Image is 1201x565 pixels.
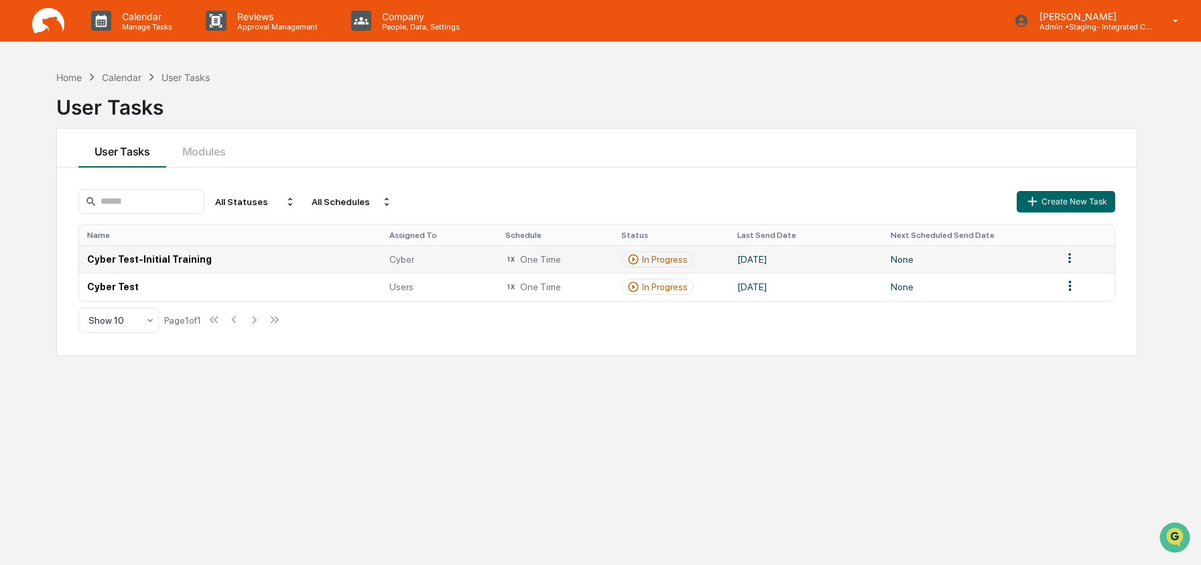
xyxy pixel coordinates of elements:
[79,273,382,300] td: Cyber Test
[164,315,201,326] div: Page 1 of 1
[642,254,688,265] div: In Progress
[111,22,179,32] p: Manage Tasks
[56,84,1137,119] div: User Tasks
[729,273,883,300] td: [DATE]
[389,281,414,292] span: Users
[92,164,172,188] a: 🗄️Attestations
[613,225,729,245] th: Status
[166,129,242,168] button: Modules
[78,129,166,168] button: User Tasks
[883,273,1055,300] td: None
[389,254,414,265] span: Cyber
[729,245,883,273] td: [DATE]
[8,189,90,213] a: 🔎Data Lookup
[111,11,179,22] p: Calendar
[505,253,605,265] div: One Time
[227,22,324,32] p: Approval Management
[27,169,86,182] span: Preclearance
[883,245,1055,273] td: None
[1029,11,1153,22] p: [PERSON_NAME]
[13,196,24,206] div: 🔎
[13,170,24,181] div: 🖐️
[102,72,141,83] div: Calendar
[46,103,220,116] div: Start new chat
[1158,521,1194,557] iframe: Open customer support
[371,22,466,32] p: People, Data, Settings
[94,227,162,237] a: Powered byPylon
[133,227,162,237] span: Pylon
[306,191,397,212] div: All Schedules
[227,11,324,22] p: Reviews
[505,281,605,293] div: One Time
[729,225,883,245] th: Last Send Date
[162,72,210,83] div: User Tasks
[13,28,244,50] p: How can we help?
[371,11,466,22] p: Company
[27,194,84,208] span: Data Lookup
[1017,191,1115,212] button: Create New Task
[97,170,108,181] div: 🗄️
[79,245,382,273] td: Cyber Test-Initial Training
[111,169,166,182] span: Attestations
[1029,22,1153,32] p: Admin • Staging- Integrated Compliance Advisors
[883,225,1055,245] th: Next Scheduled Send Date
[642,281,688,292] div: In Progress
[497,225,613,245] th: Schedule
[381,225,497,245] th: Assigned To
[228,107,244,123] button: Start new chat
[210,191,301,212] div: All Statuses
[79,225,382,245] th: Name
[8,164,92,188] a: 🖐️Preclearance
[13,103,38,127] img: 1746055101610-c473b297-6a78-478c-a979-82029cc54cd1
[32,8,64,34] img: logo
[46,116,170,127] div: We're available if you need us!
[56,72,82,83] div: Home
